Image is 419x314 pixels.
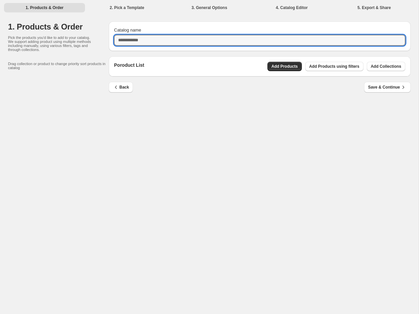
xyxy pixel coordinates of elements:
button: Back [109,82,133,93]
button: Add Products using filters [305,62,363,71]
p: Pick the products you'd like to add to your catalog. We support adding product using multiple met... [8,36,95,52]
span: Back [113,84,129,91]
span: Add Products [271,64,298,69]
span: Add Products using filters [309,64,359,69]
button: Add Collections [367,62,405,71]
h1: 1. Products & Order [8,21,109,32]
button: Add Products [267,62,302,71]
p: Poroduct List [114,62,144,71]
span: Catalog name [114,28,141,33]
span: Add Collections [371,64,401,69]
button: Save & Continue [364,82,411,93]
span: Save & Continue [368,84,407,91]
p: Drag collection or product to change priority sort products in catalog [8,62,109,70]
